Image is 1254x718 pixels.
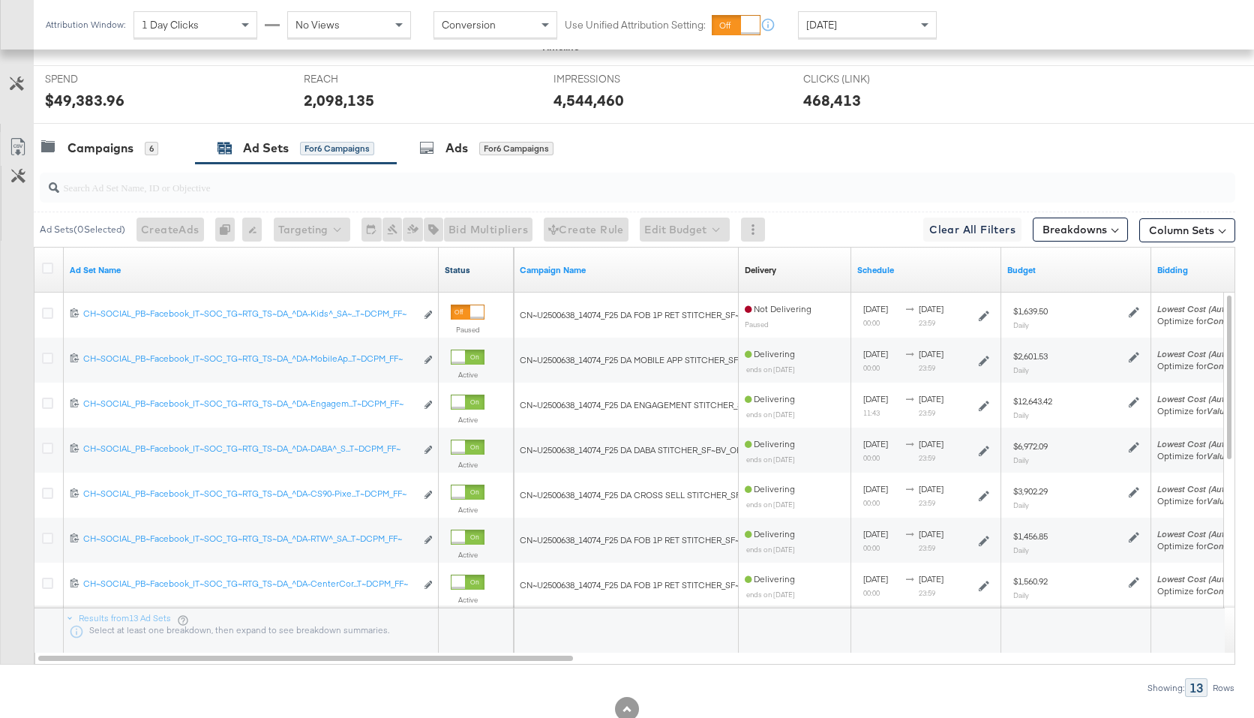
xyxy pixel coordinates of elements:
span: CN~U2500638_14074_F25 DA DABA STITCHER_SF~BV_OB~SALES_PK~ECOMM_FS~Stitcher-CatalogTags_PR_CP~_MK~... [520,444,1025,455]
sub: 00:00 [863,453,880,462]
div: $3,902.29 [1013,485,1048,497]
button: Breakdowns [1033,218,1128,242]
div: Delivery [745,264,776,276]
em: Lowest Cost (Autobid) [1157,348,1246,359]
em: Lowest Cost (Autobid) [1157,528,1246,539]
a: CH~SOCIAL_PB~Facebook_IT~SOC_TG~RTG_TS~DA_^DA-Engagem...T~DCPM_FF~ [83,398,415,413]
a: CH~SOCIAL_PB~Facebook_IT~SOC_TG~RTG_TS~DA_^DA-RTW^_SA...T~DCPM_FF~ [83,533,415,548]
span: CN~U2500638_14074_F25 DA FOB 1P RET STITCHER_SF~BV_OB~SALES_PK~ECOMM_FS~Stitcher-CatalogTags_PR_C... [520,534,1049,545]
span: [DATE] [863,348,888,359]
span: [DATE] [919,348,943,359]
div: Campaigns [67,140,133,157]
sub: 23:59 [919,588,935,597]
sub: Daily [1013,410,1029,419]
sub: ends on [DATE] [746,410,795,419]
span: [DATE] [863,528,888,539]
div: $1,456.85 [1013,530,1048,542]
span: [DATE] [919,303,943,314]
span: Delivering [745,438,795,449]
sub: 00:00 [863,363,880,372]
span: CN~U2500638_14074_F25 DA FOB 1P RET STITCHER_SF~BV_OB~SALES_PK~ECOMM_FS~Stitcher-CatalogTags_PR_C... [520,309,1049,320]
div: 468,413 [803,89,861,111]
label: Active [451,415,484,425]
span: CN~U2500638_14074_F25 DA ENGAGEMENT STITCHER_SF~BV_OB~SALES_PK~ECOMM_FS~Stitcher-CatalogTags_PR_C... [520,399,1061,410]
span: REACH [304,72,416,86]
span: IMPRESSIONS [553,72,666,86]
div: $1,560.92 [1013,575,1048,587]
sub: 11:43 [863,408,880,417]
em: Value [1207,495,1229,506]
sub: ends on [DATE] [746,365,795,374]
sub: 00:00 [863,318,880,327]
label: Paused [451,325,484,335]
sub: ends on [DATE] [746,455,795,464]
sub: 00:00 [863,498,880,507]
sub: ends on [DATE] [746,545,795,554]
sub: Daily [1013,545,1029,554]
div: Rows [1212,683,1235,693]
a: CH~SOCIAL_PB~Facebook_IT~SOC_TG~RTG_TS~DA_^DA-CS90-Pixe...T~DCPM_FF~ [83,488,415,503]
span: Delivering [745,348,795,359]
input: Search Ad Set Name, ID or Objective [59,167,1127,196]
span: CN~U2500638_14074_F25 DA MOBILE APP STITCHER_SF~BV_OB~SALES_PK~ECOMM_FS~Stitcher-CatalogTags_PR_C... [520,354,1052,365]
a: Your campaign name. [520,264,733,276]
a: Shows when your Ad Set is scheduled to deliver. [857,264,995,276]
button: Clear All Filters [923,218,1021,242]
sub: 23:59 [919,408,935,417]
sub: Paused [745,320,769,329]
div: 4,544,460 [553,89,624,111]
a: Reflects the ability of your Ad Set to achieve delivery based on ad states, schedule and budget. [745,264,776,276]
div: CH~SOCIAL_PB~Facebook_IT~SOC_TG~RTG_TS~DA_^DA-MobileAp...T~DCPM_FF~ [83,353,415,365]
span: [DATE] [806,18,837,32]
span: CN~U2500638_14074_F25 DA FOB 1P RET STITCHER_SF~BV_OB~SALES_PK~ECOMM_FS~Stitcher-CatalogTags_PR_C... [520,579,1049,590]
span: Not Delivering [745,303,811,314]
em: Value [1207,450,1229,461]
label: Active [451,460,484,470]
button: Column Sets [1139,218,1235,242]
span: [DATE] [919,528,943,539]
div: $49,383.96 [45,89,124,111]
span: CN~U2500638_14074_F25 DA CROSS SELL STITCHER_SF~BV_OB~SALES_PK~ECOMM_FS~Stitcher-CatalogTags_PR_C... [520,489,1054,500]
span: Delivering [745,528,795,539]
span: Delivering [745,573,795,584]
div: 13 [1185,678,1207,697]
span: [DATE] [863,573,888,584]
em: Lowest Cost (Autobid) [1157,483,1246,494]
sub: ends on [DATE] [746,500,795,509]
a: Shows the current budget of Ad Set. [1007,264,1145,276]
span: [DATE] [863,483,888,494]
sub: 23:59 [919,363,935,372]
sub: 23:59 [919,453,935,462]
em: Lowest Cost (Autobid) [1157,393,1246,404]
span: [DATE] [919,438,943,449]
label: Active [451,505,484,515]
span: CLICKS (LINK) [803,72,916,86]
span: 1 Day Clicks [142,18,199,32]
div: CH~SOCIAL_PB~Facebook_IT~SOC_TG~RTG_TS~DA_^DA-Engagem...T~DCPM_FF~ [83,398,415,410]
div: 2,098,135 [304,89,374,111]
a: CH~SOCIAL_PB~Facebook_IT~SOC_TG~RTG_TS~DA_^DA-CenterCor...T~DCPM_FF~ [83,578,415,593]
span: No Views [295,18,340,32]
em: Lowest Cost (Autobid) [1157,438,1246,449]
label: Active [451,370,484,380]
div: CH~SOCIAL_PB~Facebook_IT~SOC_TG~RTG_TS~DA_^DA-Kids^_SA~...T~DCPM_FF~ [83,308,415,320]
sub: Daily [1013,320,1029,329]
div: $1,639.50 [1013,305,1048,317]
sub: ends on [DATE] [746,590,795,599]
sub: 23:59 [919,498,935,507]
span: [DATE] [919,393,943,404]
a: Your Ad Set name. [70,264,433,276]
div: Ad Sets [243,140,289,157]
div: CH~SOCIAL_PB~Facebook_IT~SOC_TG~RTG_TS~DA_^DA-RTW^_SA...T~DCPM_FF~ [83,533,415,545]
sub: 00:00 [863,588,880,597]
div: $12,643.42 [1013,395,1052,407]
div: Attribution Window: [45,20,126,30]
em: Lowest Cost (Autobid) [1157,573,1246,584]
div: CH~SOCIAL_PB~Facebook_IT~SOC_TG~RTG_TS~DA_^DA-CS90-Pixe...T~DCPM_FF~ [83,488,415,500]
span: Delivering [745,393,795,404]
span: Clear All Filters [929,221,1015,239]
div: 6 [145,142,158,155]
a: CH~SOCIAL_PB~Facebook_IT~SOC_TG~RTG_TS~DA_^DA-MobileAp...T~DCPM_FF~ [83,353,415,368]
span: [DATE] [919,573,943,584]
span: [DATE] [863,303,888,314]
